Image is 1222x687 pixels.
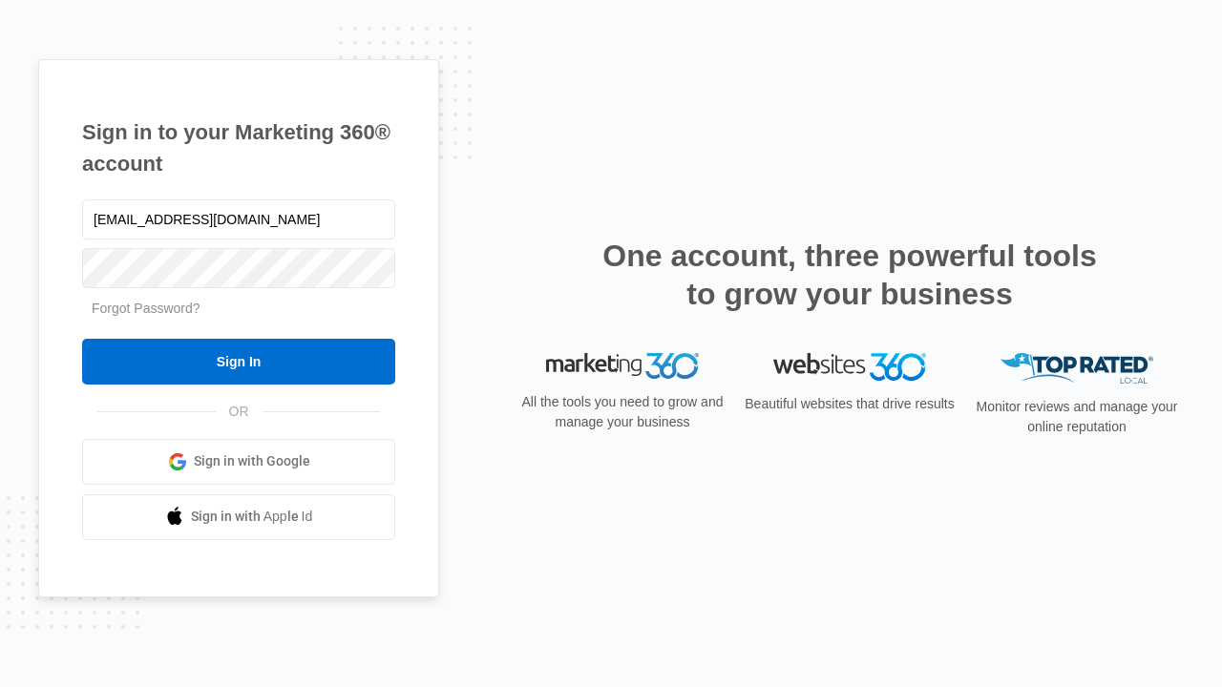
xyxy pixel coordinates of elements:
[82,339,395,385] input: Sign In
[82,494,395,540] a: Sign in with Apple Id
[743,394,957,414] p: Beautiful websites that drive results
[82,199,395,239] input: Email
[194,451,310,471] span: Sign in with Google
[92,301,200,316] a: Forgot Password?
[82,116,395,179] h1: Sign in to your Marketing 360® account
[191,507,313,527] span: Sign in with Apple Id
[546,353,699,380] img: Marketing 360
[597,237,1103,313] h2: One account, three powerful tools to grow your business
[1001,353,1153,385] img: Top Rated Local
[516,392,729,432] p: All the tools you need to grow and manage your business
[82,439,395,485] a: Sign in with Google
[970,397,1184,437] p: Monitor reviews and manage your online reputation
[216,402,263,422] span: OR
[773,353,926,381] img: Websites 360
